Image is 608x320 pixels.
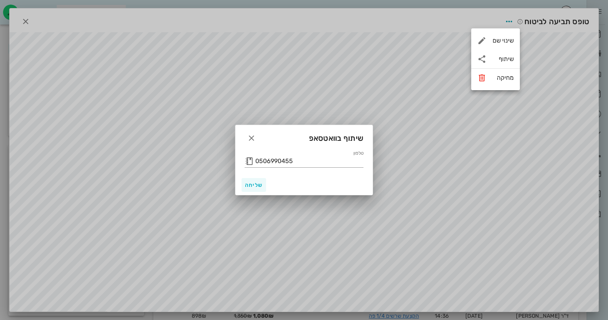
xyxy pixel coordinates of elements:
div: שיתוף בוואטסאפ [235,125,373,149]
div: מחיקה [493,74,514,81]
div: שיתוף [493,55,514,63]
span: שליחה [245,182,263,188]
label: טלפון [353,150,363,156]
div: שיתוף [471,50,520,68]
button: שליחה [242,178,266,192]
div: שינוי שם [493,37,514,44]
